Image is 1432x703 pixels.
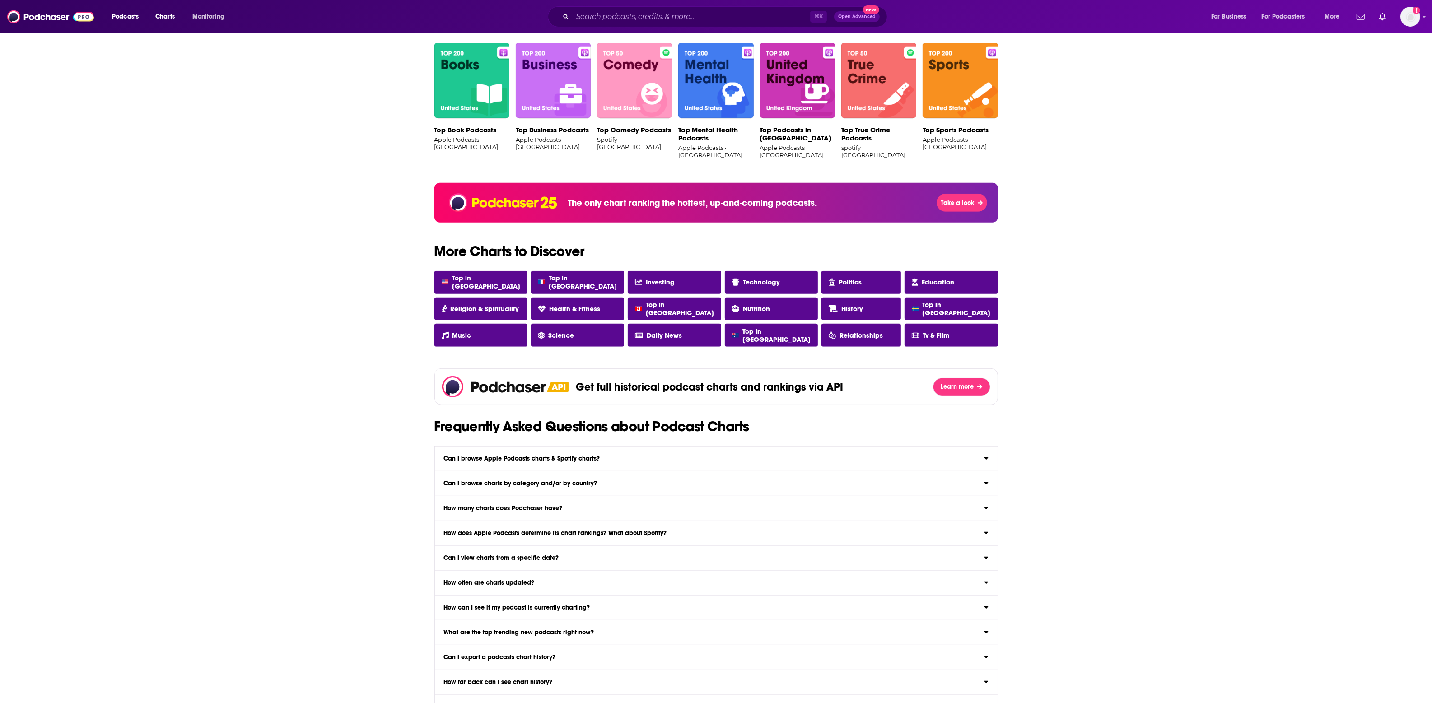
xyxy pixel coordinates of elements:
h3: Can I view charts from a specific date? [443,555,559,561]
h2: Frequently Asked Questions about Podcast Charts [427,419,1005,434]
a: Top in [GEOGRAPHIC_DATA] [531,271,624,294]
a: banner-Top Comedy PodcastsTop Comedy PodcastsSpotify • [GEOGRAPHIC_DATA] [597,43,672,161]
h3: Can I browse charts by category and/or by country? [443,480,597,487]
a: Top in [GEOGRAPHIC_DATA] [905,298,998,321]
img: Podchaser - Follow, Share and Rate Podcasts [442,376,547,397]
span: Politics [839,278,862,286]
a: banner-Top Book PodcastsTop Book PodcastsApple Podcasts • [GEOGRAPHIC_DATA] [434,43,509,161]
h3: What are the top trending new podcasts right now? [443,629,594,636]
img: Podchaser - Follow, Share and Rate Podcasts [7,8,94,25]
img: Podchaser 25 banner [449,192,557,214]
h3: Can I export a podcasts chart history? [443,654,555,661]
a: Science [531,324,624,347]
div: Search podcasts, credits, & more... [556,6,896,27]
span: Technology [743,278,780,286]
p: Apple Podcasts • [GEOGRAPHIC_DATA] [923,136,998,150]
input: Search podcasts, credits, & more... [573,9,810,24]
span: Podcasts [112,10,139,23]
span: Top in [GEOGRAPHIC_DATA] [549,274,617,290]
img: Podchaser API banner [547,382,569,392]
a: Top in [GEOGRAPHIC_DATA] [628,298,721,321]
h3: Can I browse Apple Podcasts charts & Spotify charts? [443,456,600,462]
p: Apple Podcasts • [GEOGRAPHIC_DATA] [678,144,753,158]
p: Get full historical podcast charts and rankings via API [576,380,843,394]
a: banner-Top True Crime PodcastsTop True Crime Podcastsspotify • [GEOGRAPHIC_DATA] [841,43,916,161]
span: Science [548,331,574,340]
a: Tv & Film [905,324,998,347]
span: Tv & Film [923,331,949,340]
span: Religion & Spirituality [451,305,519,313]
img: banner-Top Podcasts in United Kingdom [760,43,835,119]
span: Health & Fitness [549,305,600,313]
span: Investing [646,278,675,286]
span: For Podcasters [1262,10,1305,23]
a: banner-Top Mental Health PodcastsTop Mental Health PodcastsApple Podcasts • [GEOGRAPHIC_DATA] [678,43,753,161]
button: open menu [1256,9,1318,24]
h2: More Charts to Discover [427,244,1005,259]
p: Top Business Podcasts [516,126,591,134]
p: spotify • [GEOGRAPHIC_DATA] [841,144,916,158]
a: Show notifications dropdown [1376,9,1390,24]
span: Top in [GEOGRAPHIC_DATA] [646,301,714,317]
svg: Add a profile image [1413,7,1420,14]
span: Take a look [941,199,974,207]
h3: How often are charts updated? [443,580,534,586]
a: Religion & Spirituality [434,298,527,321]
img: banner-Top Business Podcasts [516,43,591,119]
button: open menu [106,9,150,24]
h3: How can I see if my podcast is currently charting? [443,605,590,611]
a: Nutrition [725,298,818,321]
h3: How does Apple Podcasts determine its chart rankings? What about Spotify? [443,530,667,536]
img: banner-Top True Crime Podcasts [841,43,916,119]
p: Top Comedy Podcasts [597,126,672,134]
a: Education [905,271,998,294]
span: Daily News [647,331,682,340]
a: banner-Top Business PodcastsTop Business PodcastsApple Podcasts • [GEOGRAPHIC_DATA] [516,43,591,161]
span: More [1325,10,1340,23]
a: Top in [GEOGRAPHIC_DATA] [725,324,818,347]
img: banner-Top Sports Podcasts [923,43,998,119]
p: Top Mental Health Podcasts [678,126,753,142]
a: Charts [149,9,180,24]
a: History [821,298,901,321]
img: User Profile [1400,7,1420,27]
span: Education [922,278,954,286]
span: Charts [155,10,175,23]
p: The only chart ranking the hottest, up-and-coming podcasts. [568,197,817,209]
span: Top in [GEOGRAPHIC_DATA] [452,274,520,290]
button: Learn more [933,378,990,396]
p: Top Book Podcasts [434,126,509,134]
img: banner-Top Comedy Podcasts [597,43,672,119]
a: banner-Top Podcasts in United KingdomTop Podcasts in [GEOGRAPHIC_DATA]Apple Podcasts • [GEOGRAPHI... [760,43,835,161]
a: Technology [725,271,818,294]
p: Apple Podcasts • [GEOGRAPHIC_DATA] [760,144,835,158]
a: banner-Top Sports PodcastsTop Sports PodcastsApple Podcasts • [GEOGRAPHIC_DATA] [923,43,998,161]
a: Take a look [937,194,987,212]
p: Top Sports Podcasts [923,126,998,134]
span: Nutrition [743,305,770,313]
a: Music [434,324,527,347]
a: Top in [GEOGRAPHIC_DATA] [434,271,527,294]
span: Monitoring [192,10,224,23]
span: For Business [1211,10,1247,23]
a: Relationships [821,324,901,347]
span: Relationships [840,331,883,340]
p: Top True Crime Podcasts [841,126,916,142]
p: Spotify • [GEOGRAPHIC_DATA] [597,136,672,150]
span: History [841,305,863,313]
a: Show notifications dropdown [1353,9,1368,24]
span: Top in [GEOGRAPHIC_DATA] [742,327,811,344]
span: ⌘ K [810,11,827,23]
span: Open Advanced [838,14,876,19]
span: New [863,5,879,14]
button: open menu [1205,9,1258,24]
h3: How far back can I see chart history? [443,679,552,685]
span: Learn more [941,383,974,391]
h3: How many charts does Podchaser have? [443,505,562,512]
span: Logged in as itang [1400,7,1420,27]
p: Apple Podcasts • [GEOGRAPHIC_DATA] [434,136,509,150]
a: Health & Fitness [531,298,624,321]
img: banner-Top Book Podcasts [434,43,509,119]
